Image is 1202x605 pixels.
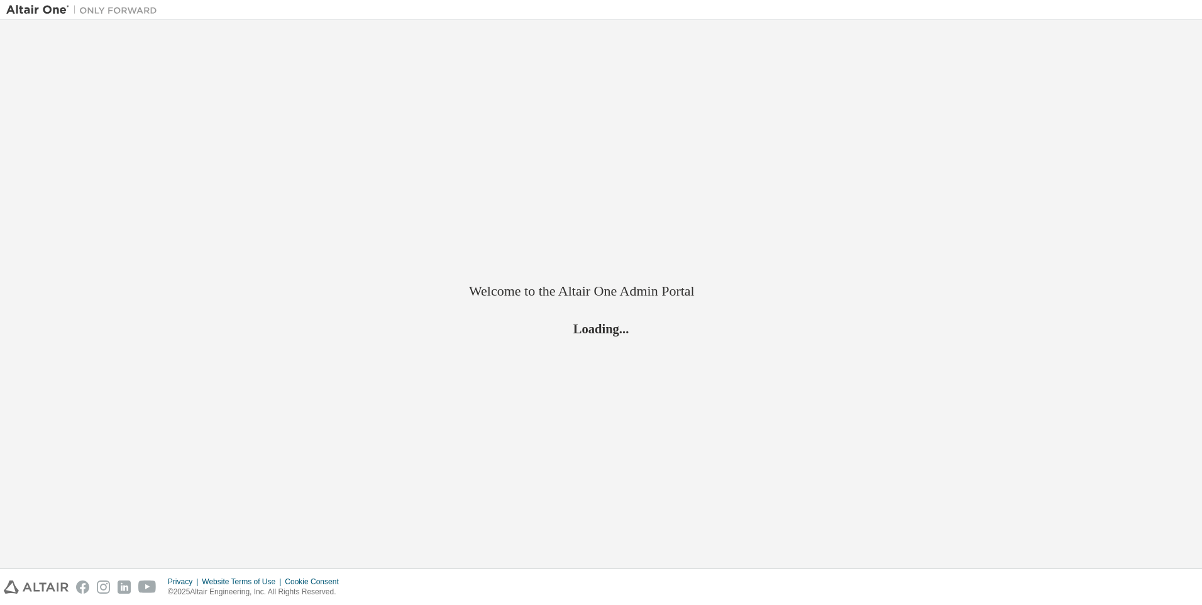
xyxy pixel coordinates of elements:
[138,580,157,594] img: youtube.svg
[4,580,69,594] img: altair_logo.svg
[76,580,89,594] img: facebook.svg
[202,577,285,587] div: Website Terms of Use
[469,321,733,337] h2: Loading...
[97,580,110,594] img: instagram.svg
[6,4,163,16] img: Altair One
[168,587,346,597] p: © 2025 Altair Engineering, Inc. All Rights Reserved.
[285,577,346,587] div: Cookie Consent
[118,580,131,594] img: linkedin.svg
[469,282,733,300] h2: Welcome to the Altair One Admin Portal
[168,577,202,587] div: Privacy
